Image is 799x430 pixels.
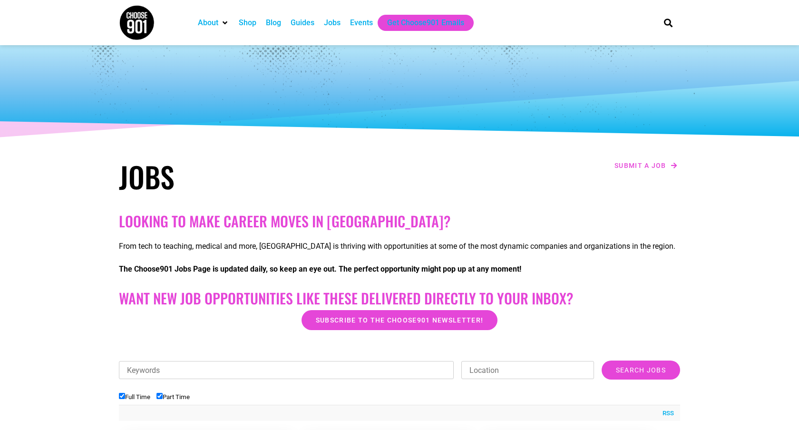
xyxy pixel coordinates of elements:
a: Jobs [324,17,341,29]
a: Get Choose901 Emails [387,17,464,29]
input: Search Jobs [602,361,680,380]
input: Full Time [119,393,125,399]
a: Shop [239,17,256,29]
p: From tech to teaching, medical and more, [GEOGRAPHIC_DATA] is thriving with opportunities at some... [119,241,680,252]
h1: Jobs [119,159,395,194]
input: Location [461,361,594,379]
a: Guides [291,17,314,29]
a: Submit a job [612,159,680,172]
span: Subscribe to the Choose901 newsletter! [316,317,483,323]
strong: The Choose901 Jobs Page is updated daily, so keep an eye out. The perfect opportunity might pop u... [119,264,521,274]
div: Search [661,15,676,30]
input: Keywords [119,361,454,379]
a: Events [350,17,373,29]
span: Submit a job [614,162,666,169]
h2: Looking to make career moves in [GEOGRAPHIC_DATA]? [119,213,680,230]
div: About [193,15,234,31]
h2: Want New Job Opportunities like these Delivered Directly to your Inbox? [119,290,680,307]
label: Full Time [119,393,150,401]
a: RSS [658,409,674,418]
a: About [198,17,218,29]
nav: Main nav [193,15,648,31]
input: Part Time [156,393,163,399]
label: Part Time [156,393,190,401]
a: Blog [266,17,281,29]
a: Subscribe to the Choose901 newsletter! [302,310,497,330]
